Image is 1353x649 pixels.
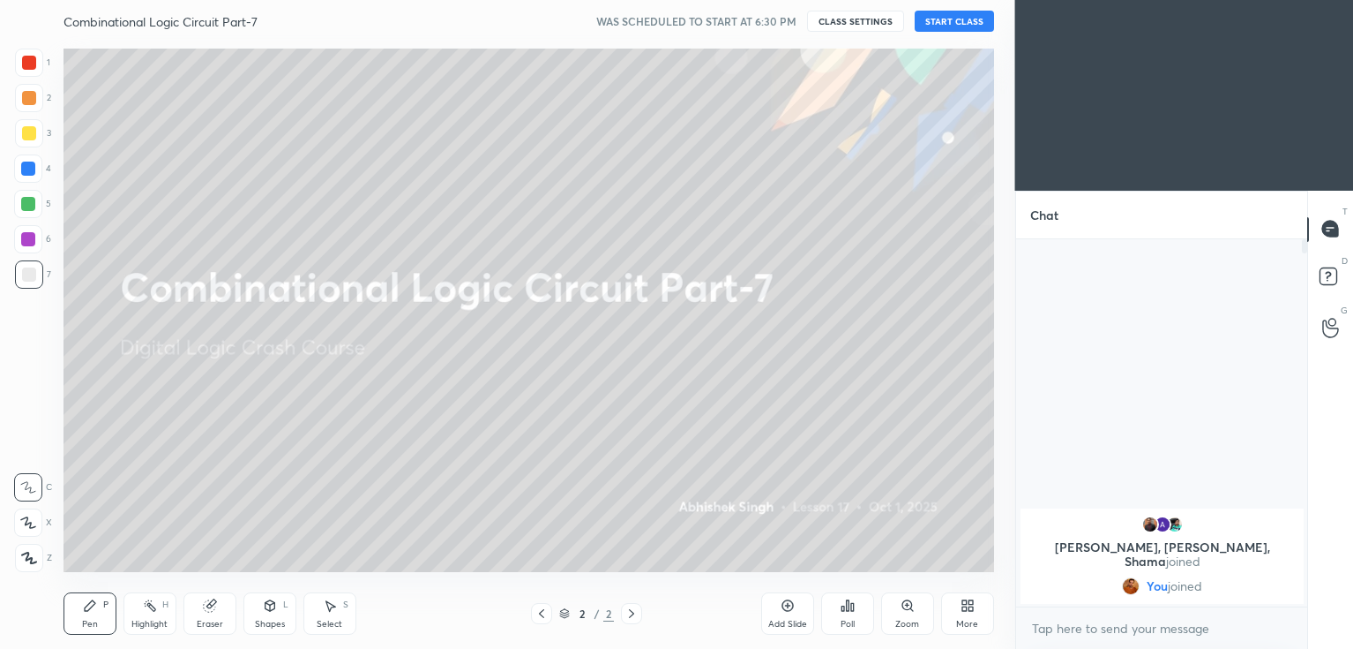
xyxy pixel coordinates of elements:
div: 1 [15,49,50,77]
div: 2 [15,84,51,112]
div: Highlight [131,620,168,629]
div: 2 [603,606,614,622]
div: Pen [82,620,98,629]
div: Z [15,544,52,572]
div: Poll [841,620,855,629]
img: 3 [1153,516,1170,533]
img: c4b11ed5d7064d73a9c84b726a4414f2.jpg [1140,516,1158,533]
p: T [1342,205,1348,218]
div: Eraser [197,620,223,629]
h4: Combinational Logic Circuit Part-7 [64,13,258,30]
p: [PERSON_NAME], [PERSON_NAME], Shama [1031,540,1293,569]
p: Chat [1016,192,1073,238]
div: / [594,608,600,619]
div: grid [1016,505,1308,607]
div: 5 [14,190,51,218]
div: Add Slide [768,620,807,629]
button: START CLASS [915,11,994,32]
button: CLASS SETTINGS [807,11,904,32]
div: More [956,620,978,629]
img: 5786bad726924fb0bb2bae2edf64aade.jpg [1122,577,1140,595]
p: D [1342,254,1348,268]
div: L [283,600,288,609]
div: 4 [14,155,51,183]
span: joined [1165,553,1200,570]
span: You [1147,579,1168,593]
div: 2 [573,608,591,619]
div: Zoom [895,620,919,629]
div: 3 [15,119,51,147]
div: 7 [15,260,51,289]
div: H [162,600,168,609]
div: C [14,473,52,502]
div: 6 [14,225,51,253]
span: joined [1168,579,1202,593]
div: P [103,600,108,609]
p: G [1341,304,1348,317]
div: Shapes [255,620,285,629]
img: 3 [1165,516,1183,533]
div: S [343,600,348,609]
div: X [14,509,52,537]
h5: WAS SCHEDULED TO START AT 6:30 PM [596,13,796,29]
div: Select [317,620,342,629]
